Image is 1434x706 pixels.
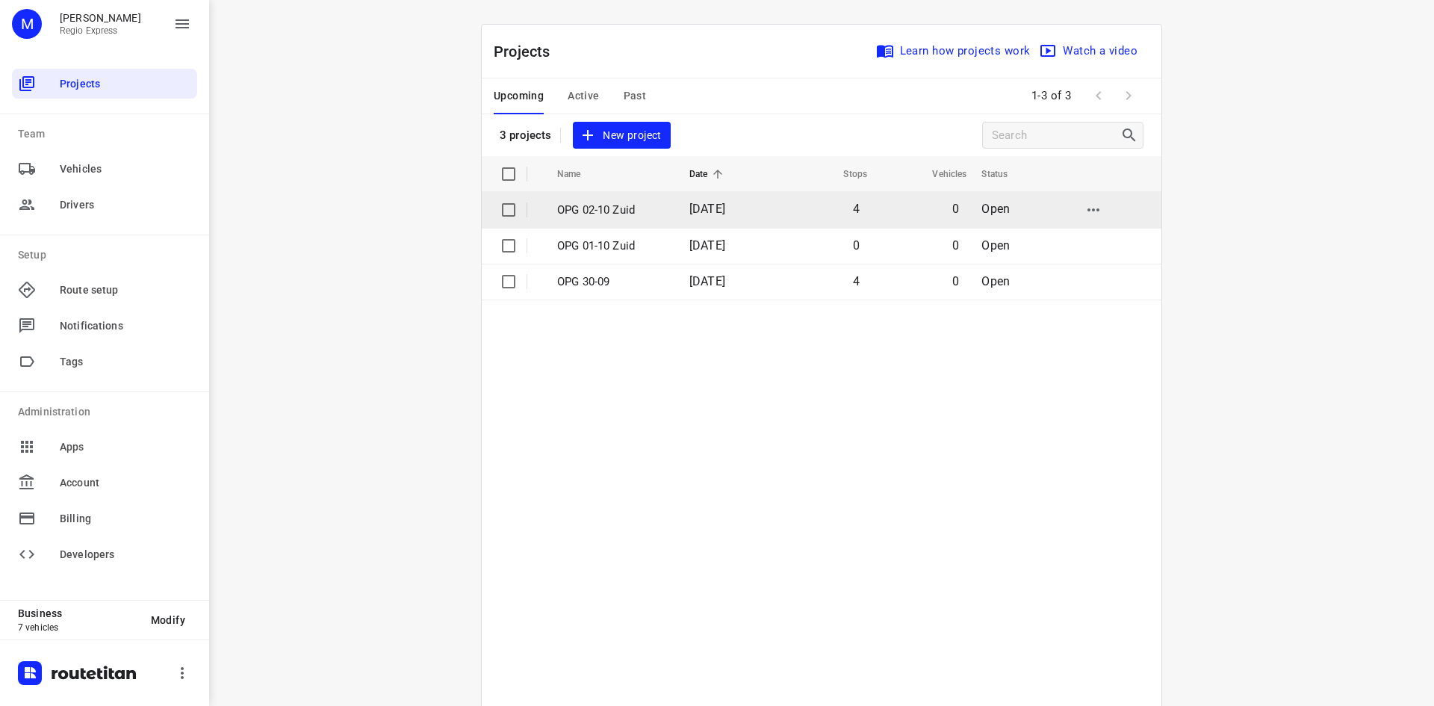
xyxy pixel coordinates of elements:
span: Vehicles [913,165,966,183]
p: 3 projects [500,128,551,142]
input: Search projects [992,124,1120,147]
div: Drivers [12,190,197,220]
div: Apps [12,432,197,462]
p: 7 vehicles [18,622,139,633]
span: Previous Page [1084,81,1114,111]
div: Vehicles [12,154,197,184]
div: M [12,9,42,39]
span: Open [981,238,1010,253]
span: Apps [60,439,191,455]
div: Projects [12,69,197,99]
span: Status [981,165,1027,183]
span: Date [689,165,727,183]
span: 0 [952,238,959,253]
span: Vehicles [60,161,191,177]
p: OPG 02-10 Zuid [557,202,667,219]
span: Notifications [60,318,191,334]
p: OPG 01-10 Zuid [557,238,667,255]
span: Name [557,165,600,183]
span: Open [981,274,1010,288]
div: Route setup [12,275,197,305]
p: OPG 30-09 [557,273,667,291]
p: Administration [18,404,197,420]
div: Notifications [12,311,197,341]
div: Search [1120,126,1143,144]
p: Team [18,126,197,142]
span: 0 [952,274,959,288]
span: Active [568,87,599,105]
p: Projects [494,40,562,63]
span: Billing [60,511,191,527]
span: Stops [824,165,867,183]
span: 4 [853,274,860,288]
span: [DATE] [689,238,725,253]
span: Next Page [1114,81,1143,111]
span: Past [624,87,647,105]
span: Drivers [60,197,191,213]
div: Account [12,468,197,498]
span: Open [981,202,1010,216]
span: Projects [60,76,191,92]
span: Account [60,475,191,491]
span: Route setup [60,282,191,298]
div: Tags [12,347,197,377]
div: Billing [12,504,197,533]
span: 4 [853,202,860,216]
button: Modify [139,607,197,634]
span: New project [582,126,661,145]
span: Developers [60,547,191,563]
span: Upcoming [494,87,544,105]
p: Max Bisseling [60,12,141,24]
span: Modify [151,614,185,626]
span: 1-3 of 3 [1025,80,1078,112]
button: New project [573,122,670,149]
p: Business [18,607,139,619]
span: 0 [952,202,959,216]
span: 0 [853,238,860,253]
span: Tags [60,354,191,370]
p: Setup [18,247,197,263]
span: [DATE] [689,274,725,288]
div: Developers [12,539,197,569]
p: Regio Express [60,25,141,36]
span: [DATE] [689,202,725,216]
